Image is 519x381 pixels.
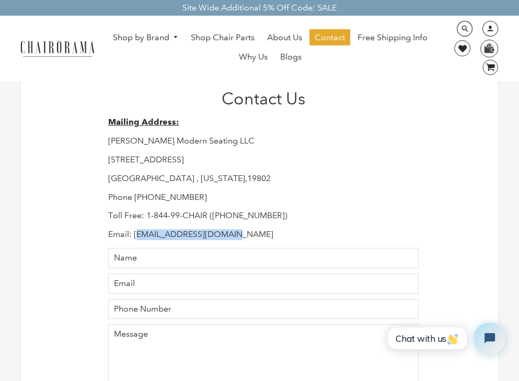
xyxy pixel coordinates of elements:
nav: DesktopNavigation [105,29,436,68]
p: Phone [PHONE_NUMBER] [108,192,419,203]
span: Contact [315,32,345,43]
h1: Contact Us [108,89,419,109]
input: Name [108,248,419,268]
span: Shop Chair Parts [191,32,255,43]
p: [PERSON_NAME] Modern Seating LLC [108,136,419,147]
img: WhatsApp_Image_2024-07-12_at_16.23.01.webp [481,40,497,56]
a: Blogs [275,49,307,65]
a: Contact [309,29,350,46]
input: Email [108,273,419,294]
p: [GEOGRAPHIC_DATA] , [US_STATE],19802 [108,173,419,184]
span: About Us [267,32,302,43]
span: Free Shipping Info [357,32,428,43]
img: chairorama [16,39,99,57]
a: Shop by Brand [108,30,184,46]
span: Blogs [280,52,302,63]
span: Why Us [239,52,268,63]
iframe: Tidio Chat [376,314,514,363]
p: [STREET_ADDRESS] [108,154,419,165]
a: Free Shipping Info [352,29,433,46]
p: Toll Free: 1-844-99-CHAIR ([PHONE_NUMBER]) [108,210,419,221]
p: Email: [EMAIL_ADDRESS][DOMAIN_NAME] [108,229,419,240]
a: About Us [262,29,307,46]
strong: Mailing Address: [108,117,179,127]
input: Phone Number [108,299,419,319]
a: Shop Chair Parts [186,29,260,46]
a: Why Us [234,49,273,65]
